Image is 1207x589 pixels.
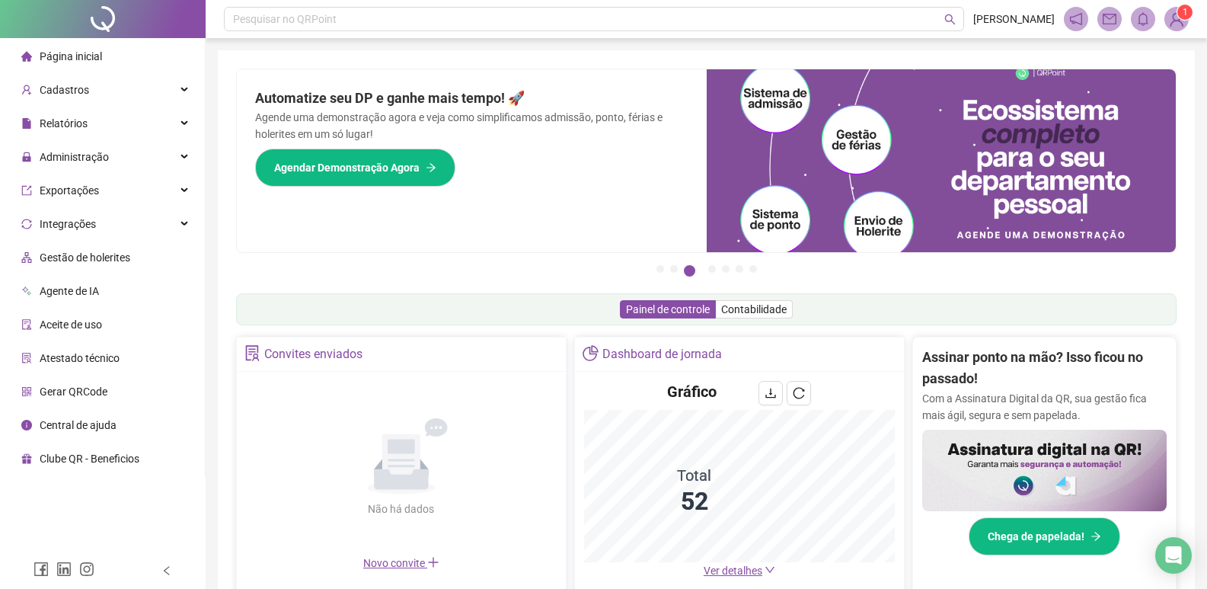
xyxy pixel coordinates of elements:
span: search [944,14,956,25]
button: 3 [684,265,695,277]
span: Agente de IA [40,285,99,297]
img: banner%2F02c71560-61a6-44d4-94b9-c8ab97240462.png [922,430,1167,511]
span: Chega de papelada! [988,528,1084,545]
span: 1 [1183,7,1188,18]
span: Integrações [40,218,96,230]
span: reload [793,387,805,399]
span: [PERSON_NAME] [973,11,1055,27]
span: Gerar QRCode [40,386,107,398]
span: Agendar Demonstração Agora [274,159,420,176]
sup: Atualize o seu contato no menu Meus Dados [1177,5,1193,20]
span: export [21,185,32,196]
button: Chega de papelada! [969,517,1120,555]
span: pie-chart [583,345,599,361]
span: Página inicial [40,50,102,62]
div: Dashboard de jornada [602,341,722,367]
span: plus [427,556,439,568]
a: Ver detalhes down [704,565,775,577]
img: banner%2Fd57e337e-a0d3-4837-9615-f134fc33a8e6.png [707,69,1177,252]
button: 7 [749,265,757,273]
button: 5 [722,265,730,273]
span: gift [21,453,32,464]
span: Relatórios [40,117,88,130]
h2: Assinar ponto na mão? Isso ficou no passado! [922,347,1167,390]
span: audit [21,319,32,330]
span: download [765,387,777,399]
span: linkedin [56,562,72,577]
p: Com a Assinatura Digital da QR, sua gestão fica mais ágil, segura e sem papelada. [922,390,1167,424]
span: Ver detalhes [704,565,762,577]
span: info-circle [21,420,32,431]
button: Agendar Demonstração Agora [255,149,455,187]
span: Atestado técnico [40,352,120,364]
span: Painel de controle [626,303,710,315]
span: down [765,565,775,575]
span: Novo convite [363,557,439,569]
span: bell [1136,12,1150,26]
img: 93960 [1165,8,1188,30]
span: left [161,565,172,576]
div: Não há dados [331,501,471,517]
span: Exportações [40,184,99,197]
span: notification [1069,12,1083,26]
span: Cadastros [40,84,89,96]
span: solution [21,353,32,363]
span: Gestão de holerites [40,251,130,264]
div: Convites enviados [264,341,362,367]
span: Administração [40,151,109,163]
span: arrow-right [426,162,436,173]
span: facebook [34,562,49,577]
span: user-add [21,85,32,95]
span: arrow-right [1090,531,1101,542]
span: Contabilidade [721,303,787,315]
p: Agende uma demonstração agora e veja como simplificamos admissão, ponto, férias e holerites em um... [255,109,688,142]
h4: Gráfico [667,381,717,402]
span: Clube QR - Beneficios [40,453,139,465]
button: 6 [736,265,743,273]
button: 4 [708,265,716,273]
span: sync [21,219,32,229]
span: Aceite de uso [40,319,102,331]
span: lock [21,152,32,162]
span: file [21,118,32,129]
span: home [21,51,32,62]
div: Open Intercom Messenger [1155,537,1192,574]
button: 1 [656,265,664,273]
span: qrcode [21,386,32,397]
span: apartment [21,252,32,263]
button: 2 [670,265,678,273]
span: mail [1103,12,1116,26]
span: instagram [79,562,94,577]
h2: Automatize seu DP e ganhe mais tempo! 🚀 [255,88,688,109]
span: solution [244,345,260,361]
span: Central de ajuda [40,419,117,431]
